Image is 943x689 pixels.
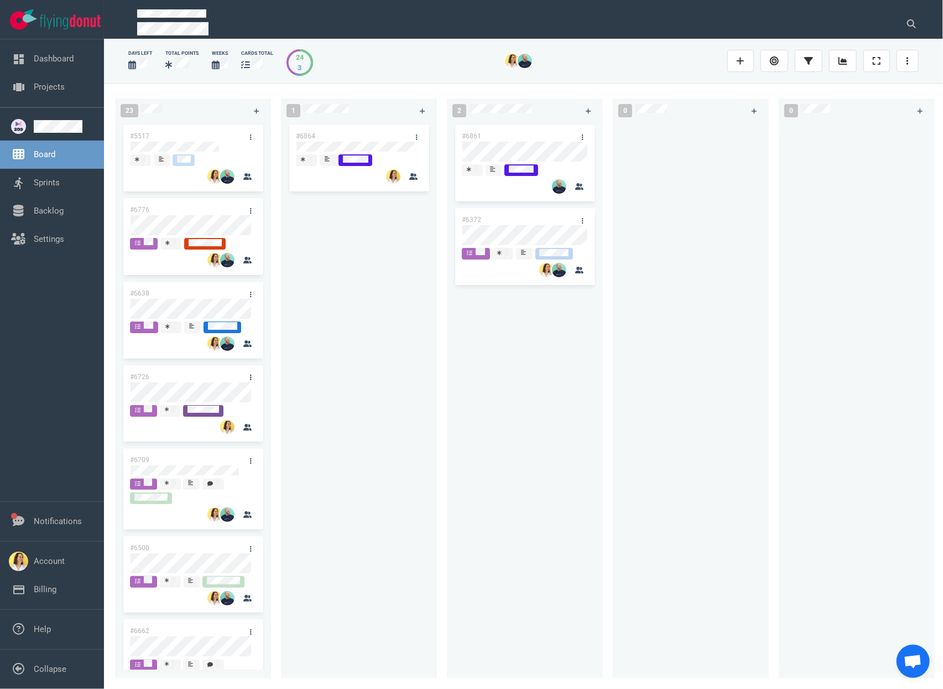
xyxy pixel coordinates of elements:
[128,50,152,57] div: days left
[207,336,222,351] img: 26
[34,624,51,634] a: Help
[130,627,149,635] a: #6662
[40,14,101,29] img: Flying Donut text logo
[386,169,400,184] img: 26
[296,132,315,140] a: #6864
[130,289,149,297] a: #6638
[130,373,149,381] a: #6726
[34,149,55,159] a: Board
[34,556,65,566] a: Account
[462,216,481,224] a: #6372
[296,63,304,73] div: 3
[505,54,519,68] img: 26
[207,169,222,184] img: 26
[207,591,222,605] img: 26
[34,206,64,216] a: Backlog
[34,664,66,674] a: Collapse
[130,206,149,214] a: #6776
[121,104,138,117] span: 23
[452,104,466,117] span: 2
[296,52,304,63] div: 24
[220,591,235,605] img: 26
[130,544,149,552] a: #6500
[220,169,235,184] img: 26
[34,584,56,594] a: Billing
[539,263,554,277] img: 26
[220,336,235,351] img: 26
[897,645,930,678] div: Ouvrir le chat
[207,253,222,267] img: 26
[518,54,532,68] img: 26
[34,178,60,188] a: Sprints
[130,456,149,464] a: #6709
[241,50,273,57] div: cards total
[34,234,64,244] a: Settings
[286,104,300,117] span: 1
[618,104,632,117] span: 0
[212,50,228,57] div: Weeks
[220,507,235,522] img: 26
[220,420,235,434] img: 26
[34,516,82,526] a: Notifications
[130,132,149,140] a: #5517
[462,132,481,140] a: #6861
[34,82,65,92] a: Projects
[207,507,222,522] img: 26
[220,253,235,267] img: 26
[165,50,199,57] div: Total Points
[552,263,566,277] img: 26
[552,179,566,194] img: 26
[34,54,74,64] a: Dashboard
[784,104,798,117] span: 0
